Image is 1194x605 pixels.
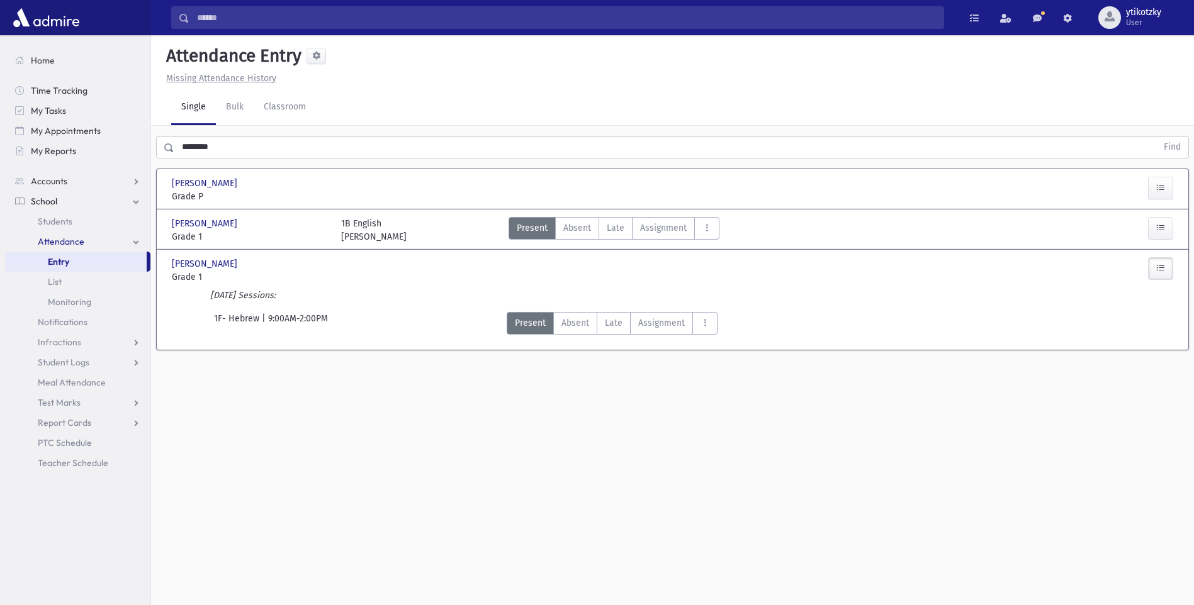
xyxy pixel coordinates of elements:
[1126,18,1161,28] span: User
[31,55,55,66] span: Home
[5,372,150,392] a: Meal Attendance
[214,312,262,335] span: 1F- Hebrew
[31,105,66,116] span: My Tasks
[5,433,150,453] a: PTC Schedule
[5,231,150,252] a: Attendance
[5,141,150,161] a: My Reports
[38,357,89,368] span: Student Logs
[5,312,150,332] a: Notifications
[38,397,81,408] span: Test Marks
[341,217,407,243] div: 1B English [PERSON_NAME]
[172,270,329,284] span: Grade 1
[5,191,150,211] a: School
[31,196,57,207] span: School
[38,457,108,469] span: Teacher Schedule
[48,256,69,267] span: Entry
[172,177,240,190] span: [PERSON_NAME]
[10,5,82,30] img: AdmirePro
[161,45,301,67] h5: Attendance Entry
[5,413,150,433] a: Report Cards
[38,236,84,247] span: Attendance
[268,312,328,335] span: 9:00AM-2:00PM
[38,216,72,227] span: Students
[31,85,87,96] span: Time Tracking
[1156,136,1188,158] button: Find
[172,257,240,270] span: [PERSON_NAME]
[5,121,150,141] a: My Appointments
[640,221,687,235] span: Assignment
[171,90,216,125] a: Single
[605,316,622,330] span: Late
[5,352,150,372] a: Student Logs
[172,217,240,230] span: [PERSON_NAME]
[1126,8,1161,18] span: ytikotzky
[254,90,316,125] a: Classroom
[38,336,81,348] span: Infractions
[5,272,150,292] a: List
[48,296,91,308] span: Monitoring
[561,316,589,330] span: Absent
[210,290,276,301] i: [DATE] Sessions:
[515,316,546,330] span: Present
[5,292,150,312] a: Monitoring
[38,417,91,428] span: Report Cards
[517,221,548,235] span: Present
[38,377,106,388] span: Meal Attendance
[31,175,67,187] span: Accounts
[262,312,268,335] span: |
[509,217,719,243] div: AttTypes
[48,276,62,287] span: List
[31,125,101,136] span: My Appointments
[216,90,254,125] a: Bulk
[5,50,150,70] a: Home
[5,392,150,413] a: Test Marks
[5,101,150,121] a: My Tasks
[638,316,685,330] span: Assignment
[31,145,76,157] span: My Reports
[38,437,92,448] span: PTC Schedule
[172,230,329,243] span: Grade 1
[5,332,150,352] a: Infractions
[507,312,718,335] div: AttTypes
[607,221,624,235] span: Late
[38,316,87,328] span: Notifications
[5,80,150,101] a: Time Tracking
[166,73,276,84] u: Missing Attendance History
[172,190,329,203] span: Grade P
[563,221,591,235] span: Absent
[189,6,943,29] input: Search
[5,453,150,473] a: Teacher Schedule
[5,171,150,191] a: Accounts
[5,252,147,272] a: Entry
[161,73,276,84] a: Missing Attendance History
[5,211,150,231] a: Students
